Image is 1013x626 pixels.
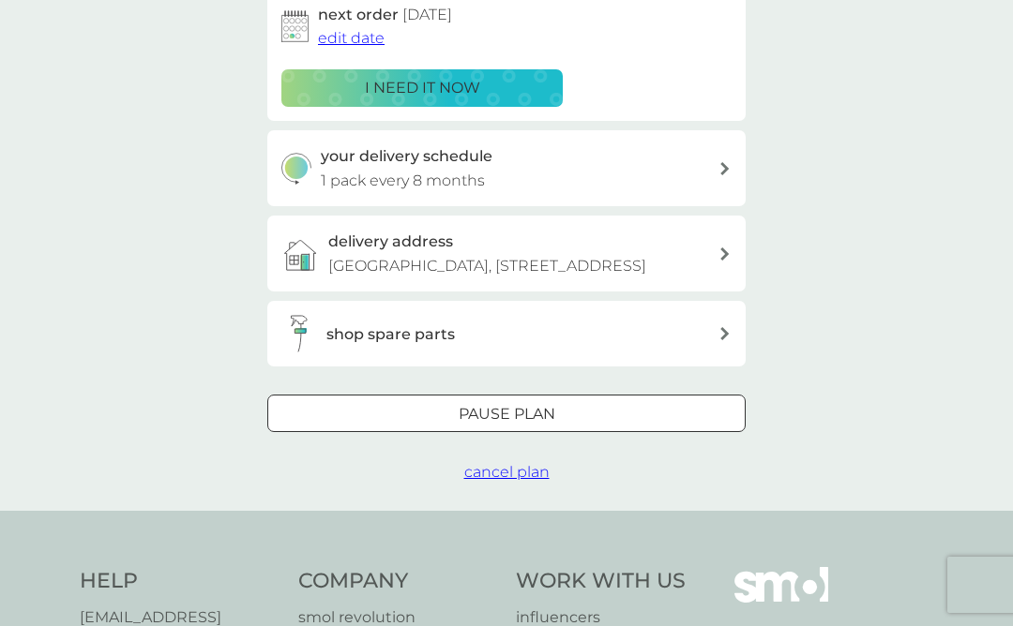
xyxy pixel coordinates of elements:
p: i need it now [365,76,480,100]
h4: Company [298,567,498,596]
h4: Work With Us [516,567,686,596]
button: your delivery schedule1 pack every 8 months [267,130,746,206]
span: cancel plan [464,463,550,481]
button: edit date [318,26,385,51]
p: 1 pack every 8 months [321,169,485,193]
button: cancel plan [464,460,550,484]
p: [GEOGRAPHIC_DATA], [STREET_ADDRESS] [328,254,646,278]
button: Pause plan [267,395,746,432]
button: shop spare parts [267,301,746,366]
h3: shop spare parts [326,322,455,347]
h3: your delivery schedule [321,144,492,169]
h3: delivery address [328,230,453,254]
span: [DATE] [402,6,452,23]
p: Pause plan [459,402,555,426]
h4: Help [80,567,280,596]
button: i need it now [281,69,563,107]
span: edit date [318,29,385,47]
h2: next order [318,3,452,27]
a: delivery address[GEOGRAPHIC_DATA], [STREET_ADDRESS] [267,216,746,291]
